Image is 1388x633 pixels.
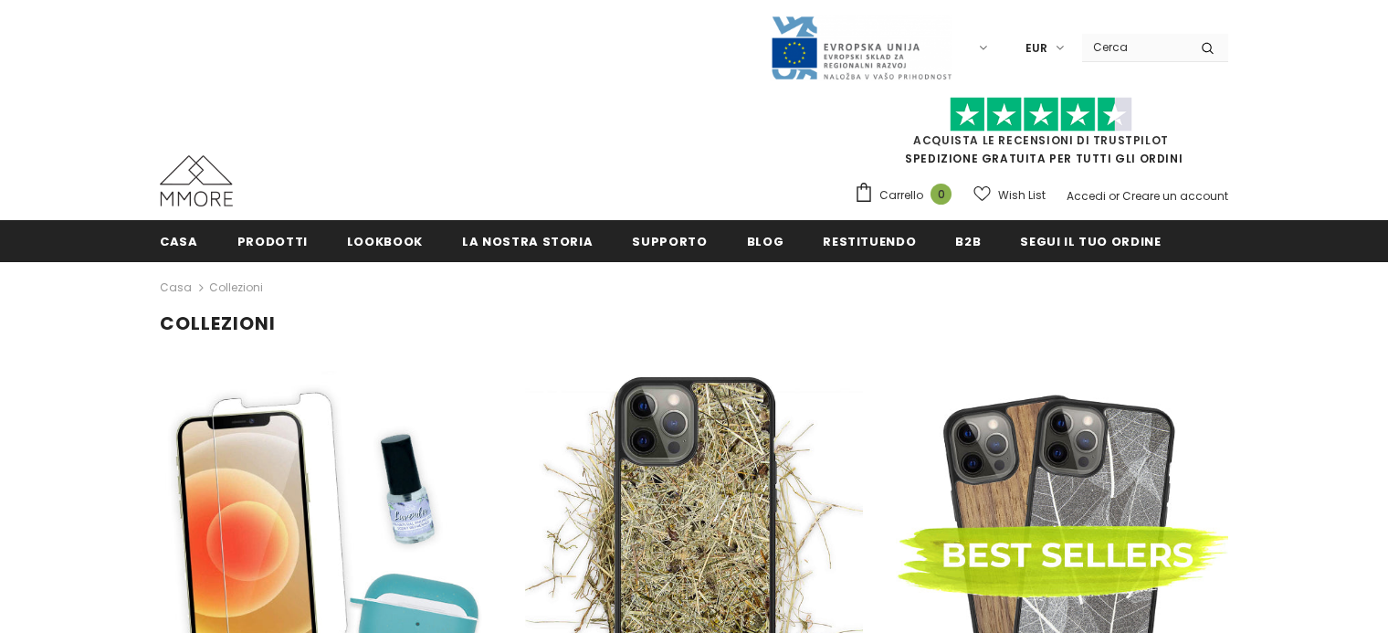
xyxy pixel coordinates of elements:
span: Carrello [879,186,923,205]
span: La nostra storia [462,233,593,250]
a: Javni Razpis [770,39,952,55]
a: Segui il tuo ordine [1020,220,1161,261]
img: Fidati di Pilot Stars [950,97,1132,132]
a: Casa [160,220,198,261]
img: Javni Razpis [770,15,952,81]
a: Creare un account [1122,188,1228,204]
span: Blog [747,233,784,250]
a: Wish List [973,179,1046,211]
a: supporto [632,220,707,261]
input: Search Site [1082,34,1187,60]
a: Blog [747,220,784,261]
a: Accedi [1067,188,1106,204]
span: Casa [160,233,198,250]
span: Prodotti [237,233,308,250]
span: Segui il tuo ordine [1020,233,1161,250]
a: Carrello 0 [854,182,961,209]
a: La nostra storia [462,220,593,261]
span: Collezioni [209,277,263,299]
h1: Collezioni [160,312,1228,335]
span: Wish List [998,186,1046,205]
span: or [1109,188,1120,204]
span: Restituendo [823,233,916,250]
span: EUR [1025,39,1047,58]
span: supporto [632,233,707,250]
img: Casi MMORE [160,155,233,206]
a: Restituendo [823,220,916,261]
span: 0 [931,184,952,205]
a: Lookbook [347,220,423,261]
span: B2B [955,233,981,250]
span: Lookbook [347,233,423,250]
a: Casa [160,277,192,299]
a: B2B [955,220,981,261]
a: Acquista le recensioni di TrustPilot [913,132,1169,148]
a: Prodotti [237,220,308,261]
span: SPEDIZIONE GRATUITA PER TUTTI GLI ORDINI [854,105,1228,166]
